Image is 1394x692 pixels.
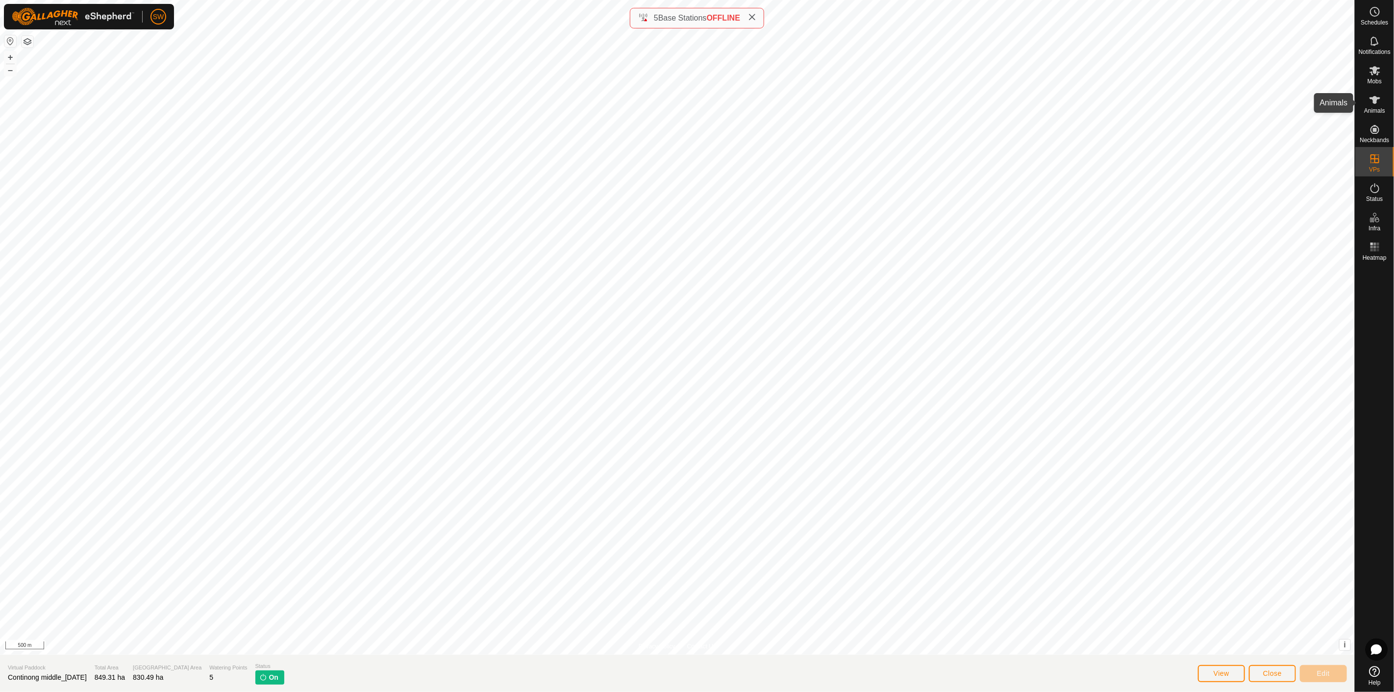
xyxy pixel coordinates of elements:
[1363,255,1387,261] span: Heatmap
[259,673,267,681] img: turn-on
[133,664,201,672] span: [GEOGRAPHIC_DATA] Area
[1369,167,1380,173] span: VPs
[1355,662,1394,690] a: Help
[639,642,675,651] a: Privacy Policy
[687,642,716,651] a: Contact Us
[133,673,163,681] span: 830.49 ha
[4,51,16,63] button: +
[269,672,278,683] span: On
[1359,49,1391,55] span: Notifications
[1369,680,1381,686] span: Help
[209,664,247,672] span: Watering Points
[1360,137,1389,143] span: Neckbands
[153,12,164,22] span: SW
[1366,196,1383,202] span: Status
[1214,669,1229,677] span: View
[1317,669,1330,677] span: Edit
[1249,665,1296,682] button: Close
[654,14,658,22] span: 5
[1364,108,1385,114] span: Animals
[95,673,125,681] span: 849.31 ha
[1340,640,1350,650] button: i
[8,664,87,672] span: Virtual Paddock
[658,14,707,22] span: Base Stations
[1369,225,1380,231] span: Infra
[8,673,87,681] span: Continong middle_[DATE]
[95,664,125,672] span: Total Area
[1263,669,1282,677] span: Close
[4,64,16,76] button: –
[255,662,284,670] span: Status
[22,36,33,48] button: Map Layers
[209,673,213,681] span: 5
[1344,641,1346,649] span: i
[4,35,16,47] button: Reset Map
[12,8,134,25] img: Gallagher Logo
[1361,20,1388,25] span: Schedules
[1198,665,1245,682] button: View
[707,14,740,22] span: OFFLINE
[1368,78,1382,84] span: Mobs
[1300,665,1347,682] button: Edit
